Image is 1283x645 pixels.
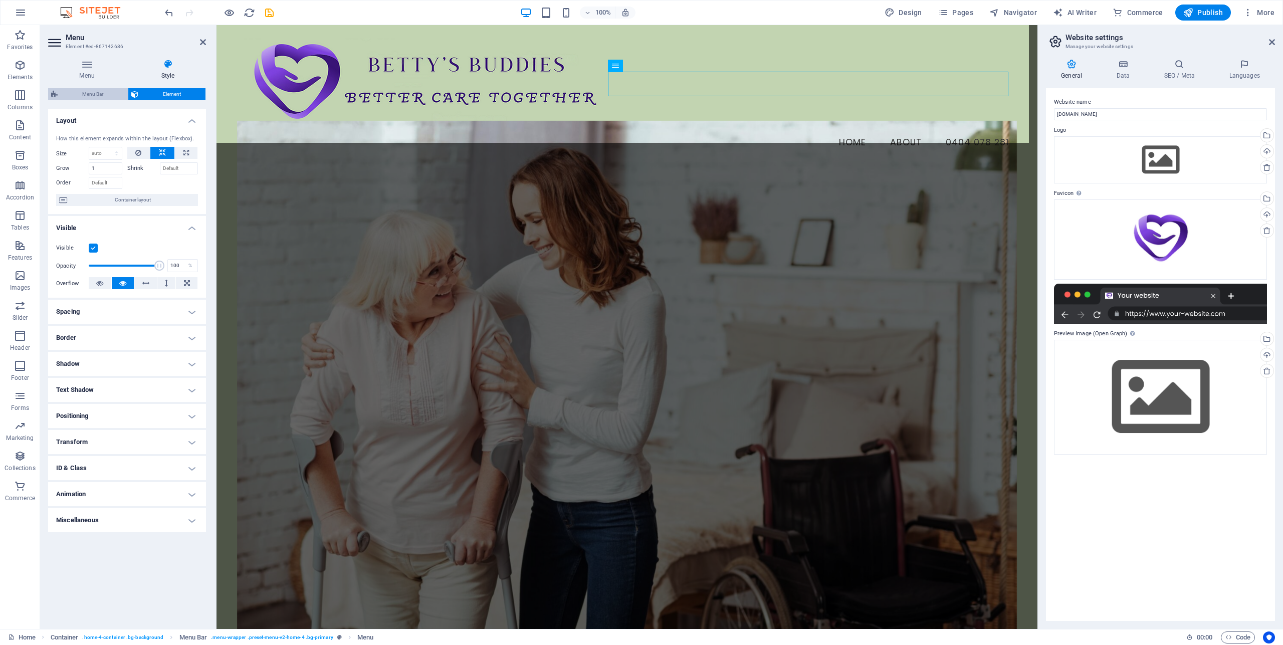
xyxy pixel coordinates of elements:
h4: Transform [48,430,206,454]
label: Preview Image (Open Graph) [1054,328,1267,340]
span: Click to select. Double-click to edit [179,631,207,643]
button: Container layout [56,194,198,206]
label: Order [56,177,89,189]
div: How this element expands within the layout (Flexbox). [56,135,198,143]
h4: SEO / Meta [1149,59,1214,80]
h4: Data [1101,59,1149,80]
span: Click to select. Double-click to edit [357,631,373,643]
span: More [1243,8,1274,18]
span: Publish [1183,8,1223,18]
i: Undo: Alignment (center_menu -> flex_end_menu) (Ctrl+Z) [163,7,175,19]
div: % [183,260,197,272]
span: Code [1225,631,1250,643]
label: Overflow [56,278,89,290]
button: Design [881,5,926,21]
img: Editor Logo [58,7,133,19]
span: Container layout [70,194,195,206]
h3: Manage your website settings [1065,42,1255,51]
p: Boxes [12,163,29,171]
p: Content [9,133,31,141]
h4: Menu [48,59,130,80]
h4: Languages [1214,59,1275,80]
button: Click here to leave preview mode and continue editing [223,7,235,19]
p: Favorites [7,43,33,51]
button: reload [243,7,255,19]
label: Visible [56,242,89,254]
p: Marketing [6,434,34,442]
button: Navigator [985,5,1041,21]
i: Reload page [244,7,255,19]
label: Favicon [1054,187,1267,199]
span: . menu-wrapper .preset-menu-v2-home-4 .bg-primary [211,631,333,643]
h4: Layout [48,109,206,127]
span: Menu Bar [61,88,125,100]
h2: Website settings [1065,33,1275,42]
h2: Menu [66,33,206,42]
span: : [1204,633,1205,641]
h6: 100% [595,7,611,19]
button: Commerce [1109,5,1167,21]
p: Slider [13,314,28,322]
span: Commerce [1113,8,1163,18]
p: Commerce [5,494,35,502]
span: AI Writer [1053,8,1097,18]
i: This element is a customizable preset [337,634,342,640]
h6: Session time [1186,631,1213,643]
div: Select files from the file manager, stock photos, or upload file(s) [1054,340,1267,455]
label: Opacity [56,263,89,269]
p: Forms [11,404,29,412]
button: Element [128,88,205,100]
span: Click to select. Double-click to edit [51,631,79,643]
p: Columns [8,103,33,111]
i: Save (Ctrl+S) [264,7,275,19]
label: Shrink [127,162,160,174]
button: Pages [934,5,977,21]
button: More [1239,5,1278,21]
span: 00 00 [1197,631,1212,643]
h4: Animation [48,482,206,506]
span: Design [885,8,922,18]
p: Tables [11,224,29,232]
p: Footer [11,374,29,382]
button: Usercentrics [1263,631,1275,643]
p: Collections [5,464,35,472]
label: Website name [1054,96,1267,108]
button: Code [1221,631,1255,643]
button: Menu Bar [48,88,128,100]
p: Elements [8,73,33,81]
button: Publish [1175,5,1231,21]
input: Default [160,162,198,174]
input: Name... [1054,108,1267,120]
div: Design (Ctrl+Alt+Y) [881,5,926,21]
i: On resize automatically adjust zoom level to fit chosen device. [621,8,630,17]
p: Features [8,254,32,262]
button: undo [163,7,175,19]
h4: Shadow [48,352,206,376]
h4: Text Shadow [48,378,206,402]
h4: General [1046,59,1101,80]
p: Accordion [6,193,34,201]
span: Element [141,88,202,100]
h4: Border [48,326,206,350]
h4: Visible [48,216,206,234]
h4: ID & Class [48,456,206,480]
h4: Miscellaneous [48,508,206,532]
a: Click to cancel selection. Double-click to open Pages [8,631,36,643]
nav: breadcrumb [51,631,374,643]
p: Header [10,344,30,352]
span: . home-4-container .bg-background [82,631,163,643]
span: Navigator [989,8,1037,18]
button: AI Writer [1049,5,1101,21]
p: Images [10,284,31,292]
h3: Element #ed-867142686 [66,42,186,51]
h4: Spacing [48,300,206,324]
label: Size [56,151,89,156]
h4: Style [130,59,206,80]
span: Pages [938,8,973,18]
input: Default [89,177,122,189]
h4: Positioning [48,404,206,428]
label: Grow [56,162,89,174]
div: FAVI-Narteq73LP17QAzKBukozg-C8ytBx74b62od98HZ9wkKA.png [1054,199,1267,280]
label: Logo [1054,124,1267,136]
input: Default [89,162,122,174]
